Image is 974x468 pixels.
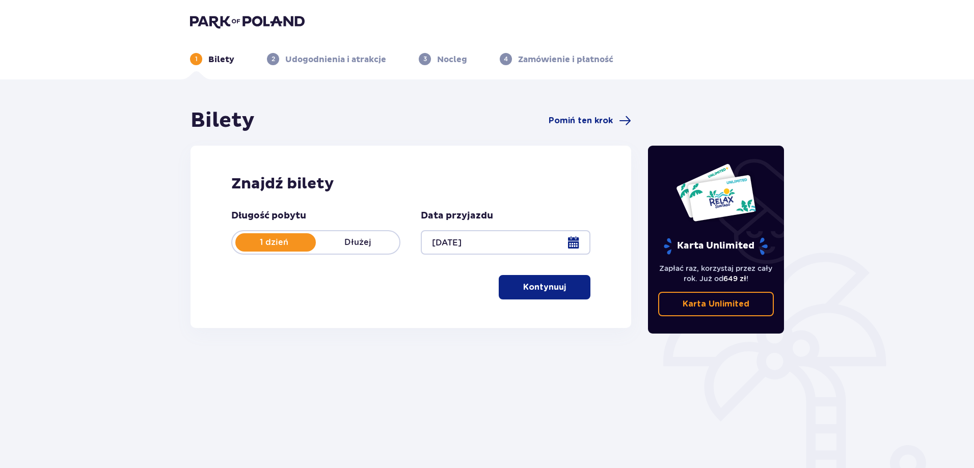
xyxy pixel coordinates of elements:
[190,14,305,29] img: Park of Poland logo
[423,54,427,64] p: 3
[549,115,631,127] a: Pomiń ten krok
[285,54,386,65] p: Udogodnienia i atrakcje
[195,54,198,64] p: 1
[504,54,508,64] p: 4
[421,210,493,222] p: Data przyjazdu
[663,237,769,255] p: Karta Unlimited
[208,54,234,65] p: Bilety
[316,237,399,248] p: Dłużej
[683,298,749,310] p: Karta Unlimited
[549,115,613,126] span: Pomiń ten krok
[499,275,590,299] button: Kontynuuj
[232,237,316,248] p: 1 dzień
[723,274,746,283] span: 649 zł
[437,54,467,65] p: Nocleg
[272,54,275,64] p: 2
[191,108,255,133] h1: Bilety
[518,54,613,65] p: Zamówienie i płatność
[523,282,566,293] p: Kontynuuj
[231,174,590,194] h2: Znajdź bilety
[231,210,306,222] p: Długość pobytu
[658,263,774,284] p: Zapłać raz, korzystaj przez cały rok. Już od !
[658,292,774,316] a: Karta Unlimited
